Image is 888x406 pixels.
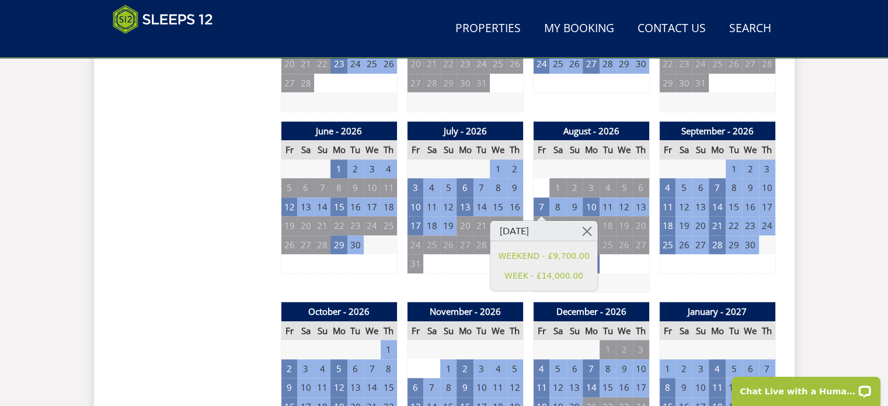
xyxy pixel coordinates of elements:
td: 17 [759,197,775,217]
td: 3 [692,359,709,379]
th: Su [314,140,330,159]
td: 16 [616,378,632,397]
td: 26 [726,54,742,74]
td: 30 [633,54,649,74]
td: 20 [281,54,297,74]
td: 17 [407,216,423,235]
td: 5 [549,359,566,379]
td: 31 [407,254,423,273]
td: 20 [407,54,423,74]
td: 10 [364,178,380,197]
td: 28 [473,235,490,255]
td: 5 [440,178,457,197]
th: Su [314,321,330,341]
th: Fr [407,321,423,341]
td: 17 [583,216,599,235]
th: Mo [457,140,473,159]
th: Fr [659,321,675,341]
td: 8 [659,378,675,397]
td: 25 [364,54,380,74]
td: 11 [659,197,675,217]
td: 12 [281,197,297,217]
td: 22 [726,216,742,235]
td: 5 [616,178,632,197]
td: 10 [633,359,649,379]
td: 11 [490,378,506,397]
th: Fr [407,140,423,159]
th: We [616,321,632,341]
td: 25 [490,54,506,74]
td: 9 [347,178,364,197]
td: 23 [742,216,758,235]
td: 1 [549,178,566,197]
a: Contact Us [633,16,711,42]
td: 9 [281,378,297,397]
td: 24 [364,216,380,235]
td: 15 [381,378,397,397]
th: Tu [726,140,742,159]
td: 20 [297,216,314,235]
td: 3 [583,178,599,197]
td: 7 [364,359,380,379]
td: 16 [507,197,523,217]
th: Th [381,140,397,159]
td: 28 [709,235,725,255]
td: 2 [742,159,758,179]
td: 9 [616,359,632,379]
td: 9 [566,197,583,217]
td: 12 [549,378,566,397]
td: 2 [347,159,364,179]
td: 15 [726,197,742,217]
td: 21 [297,54,314,74]
td: 22 [440,54,457,74]
td: 3 [473,359,490,379]
td: 22 [330,216,347,235]
td: 31 [692,74,709,93]
h3: [DATE] [490,221,597,241]
th: Tu [473,140,490,159]
td: 26 [675,235,692,255]
td: 7 [473,178,490,197]
td: 10 [407,197,423,217]
td: 5 [726,359,742,379]
td: 5 [675,178,692,197]
td: 15 [490,197,506,217]
a: My Booking [539,16,619,42]
td: 24 [692,54,709,74]
td: 7 [314,178,330,197]
td: 27 [297,235,314,255]
td: 11 [423,197,440,217]
td: 20 [457,216,473,235]
td: 4 [709,359,725,379]
td: 15 [549,216,566,235]
td: 14 [364,378,380,397]
td: 26 [566,54,583,74]
td: 28 [600,54,616,74]
td: 1 [726,159,742,179]
td: 6 [633,178,649,197]
th: Sa [423,140,440,159]
td: 6 [457,178,473,197]
td: 10 [583,197,599,217]
td: 28 [759,54,775,74]
td: 6 [407,378,423,397]
td: 6 [347,359,364,379]
th: Sa [297,321,314,341]
th: We [616,140,632,159]
th: Th [633,321,649,341]
td: 25 [600,235,616,255]
th: Tu [726,321,742,341]
td: 22 [314,54,330,74]
td: 27 [457,235,473,255]
td: 18 [659,216,675,235]
img: Sleeps 12 [113,5,213,34]
th: Sa [549,321,566,341]
td: 2 [281,359,297,379]
th: We [742,321,758,341]
td: 28 [423,74,440,93]
td: 19 [281,216,297,235]
td: 14 [583,378,599,397]
td: 14 [709,197,725,217]
td: 27 [742,54,758,74]
td: 30 [347,235,364,255]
